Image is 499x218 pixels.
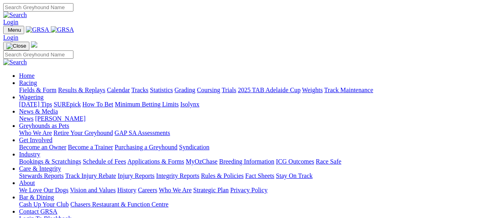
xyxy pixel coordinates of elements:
[115,101,179,108] a: Minimum Betting Limits
[19,144,496,151] div: Get Involved
[238,87,301,93] a: 2025 TAB Adelaide Cup
[117,187,136,193] a: History
[3,34,18,41] a: Login
[19,129,496,137] div: Greyhounds as Pets
[245,172,274,179] a: Fact Sheets
[118,172,154,179] a: Injury Reports
[19,201,69,208] a: Cash Up Your Club
[54,101,81,108] a: SUREpick
[58,87,105,93] a: Results & Replays
[19,179,35,186] a: About
[8,27,21,33] span: Menu
[35,115,85,122] a: [PERSON_NAME]
[193,187,229,193] a: Strategic Plan
[19,172,496,179] div: Care & Integrity
[68,144,113,150] a: Become a Trainer
[83,101,114,108] a: How To Bet
[186,158,218,165] a: MyOzChase
[3,50,73,59] input: Search
[197,87,220,93] a: Coursing
[302,87,323,93] a: Weights
[83,158,126,165] a: Schedule of Fees
[19,72,35,79] a: Home
[201,172,244,179] a: Rules & Policies
[54,129,113,136] a: Retire Your Greyhound
[159,187,192,193] a: Who We Are
[19,187,68,193] a: We Love Our Dogs
[3,12,27,19] img: Search
[19,79,37,86] a: Racing
[19,158,496,165] div: Industry
[219,158,274,165] a: Breeding Information
[19,87,496,94] div: Racing
[19,101,496,108] div: Wagering
[19,137,52,143] a: Get Involved
[230,187,268,193] a: Privacy Policy
[19,122,69,129] a: Greyhounds as Pets
[19,165,61,172] a: Care & Integrity
[180,101,199,108] a: Isolynx
[276,172,312,179] a: Stay On Track
[19,151,40,158] a: Industry
[19,201,496,208] div: Bar & Dining
[138,187,157,193] a: Careers
[65,172,116,179] a: Track Injury Rebate
[107,87,130,93] a: Calendar
[324,87,373,93] a: Track Maintenance
[31,41,37,48] img: logo-grsa-white.png
[19,158,81,165] a: Bookings & Scratchings
[3,19,18,25] a: Login
[179,144,209,150] a: Syndication
[26,26,49,33] img: GRSA
[19,208,57,215] a: Contact GRSA
[3,3,73,12] input: Search
[115,144,177,150] a: Purchasing a Greyhound
[316,158,341,165] a: Race Safe
[19,129,52,136] a: Who We Are
[175,87,195,93] a: Grading
[19,144,66,150] a: Become an Owner
[6,43,26,49] img: Close
[19,108,58,115] a: News & Media
[3,26,24,34] button: Toggle navigation
[51,26,74,33] img: GRSA
[3,42,29,50] button: Toggle navigation
[19,115,33,122] a: News
[19,187,496,194] div: About
[222,87,236,93] a: Trials
[19,101,52,108] a: [DATE] Tips
[127,158,184,165] a: Applications & Forms
[19,115,496,122] div: News & Media
[19,87,56,93] a: Fields & Form
[19,172,64,179] a: Stewards Reports
[19,94,44,100] a: Wagering
[131,87,148,93] a: Tracks
[70,187,116,193] a: Vision and Values
[276,158,314,165] a: ICG Outcomes
[156,172,199,179] a: Integrity Reports
[115,129,170,136] a: GAP SA Assessments
[70,201,168,208] a: Chasers Restaurant & Function Centre
[3,59,27,66] img: Search
[19,194,54,201] a: Bar & Dining
[150,87,173,93] a: Statistics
